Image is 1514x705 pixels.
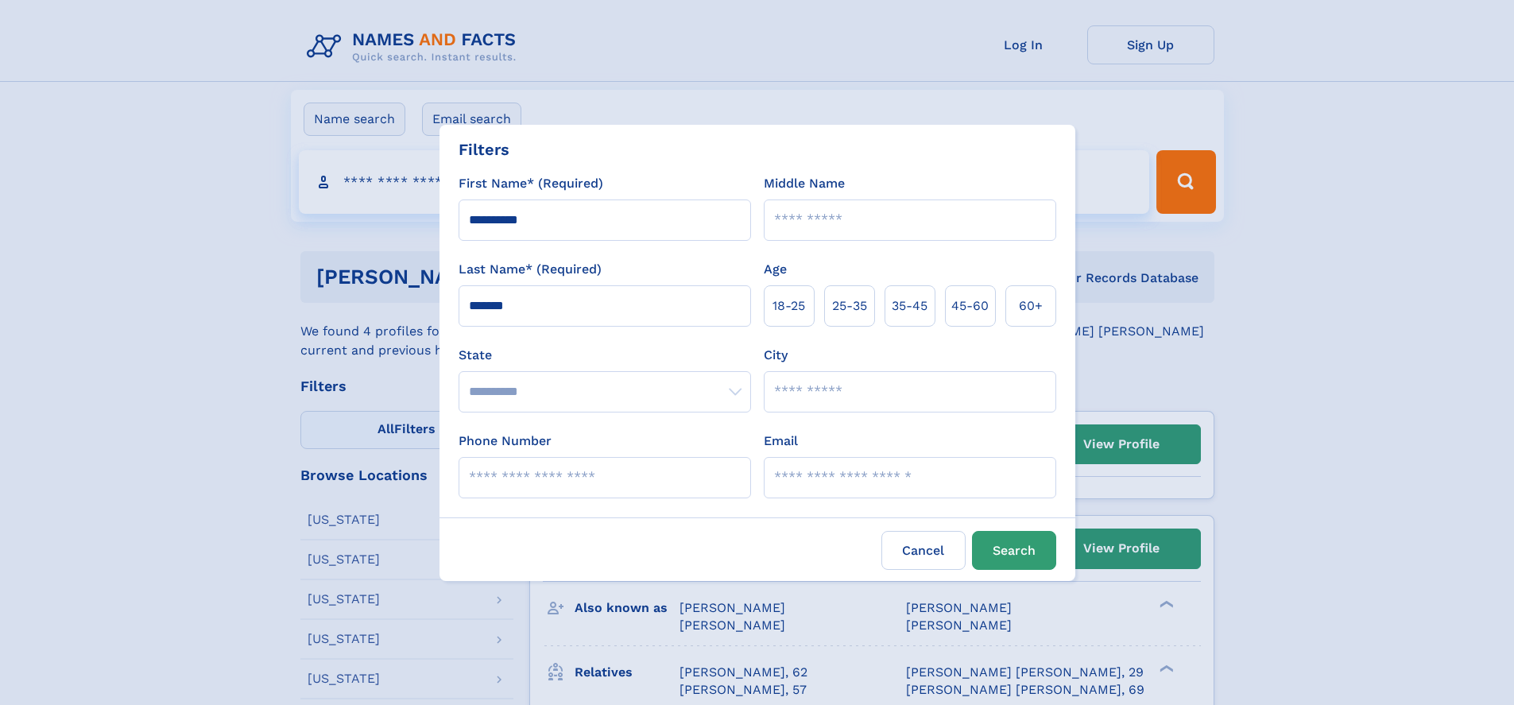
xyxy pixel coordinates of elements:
[764,346,788,365] label: City
[459,138,509,161] div: Filters
[1019,296,1043,316] span: 60+
[764,174,845,193] label: Middle Name
[459,174,603,193] label: First Name* (Required)
[764,260,787,279] label: Age
[832,296,867,316] span: 25‑35
[764,432,798,451] label: Email
[459,260,602,279] label: Last Name* (Required)
[951,296,989,316] span: 45‑60
[892,296,927,316] span: 35‑45
[972,531,1056,570] button: Search
[772,296,805,316] span: 18‑25
[459,346,751,365] label: State
[881,531,966,570] label: Cancel
[459,432,552,451] label: Phone Number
